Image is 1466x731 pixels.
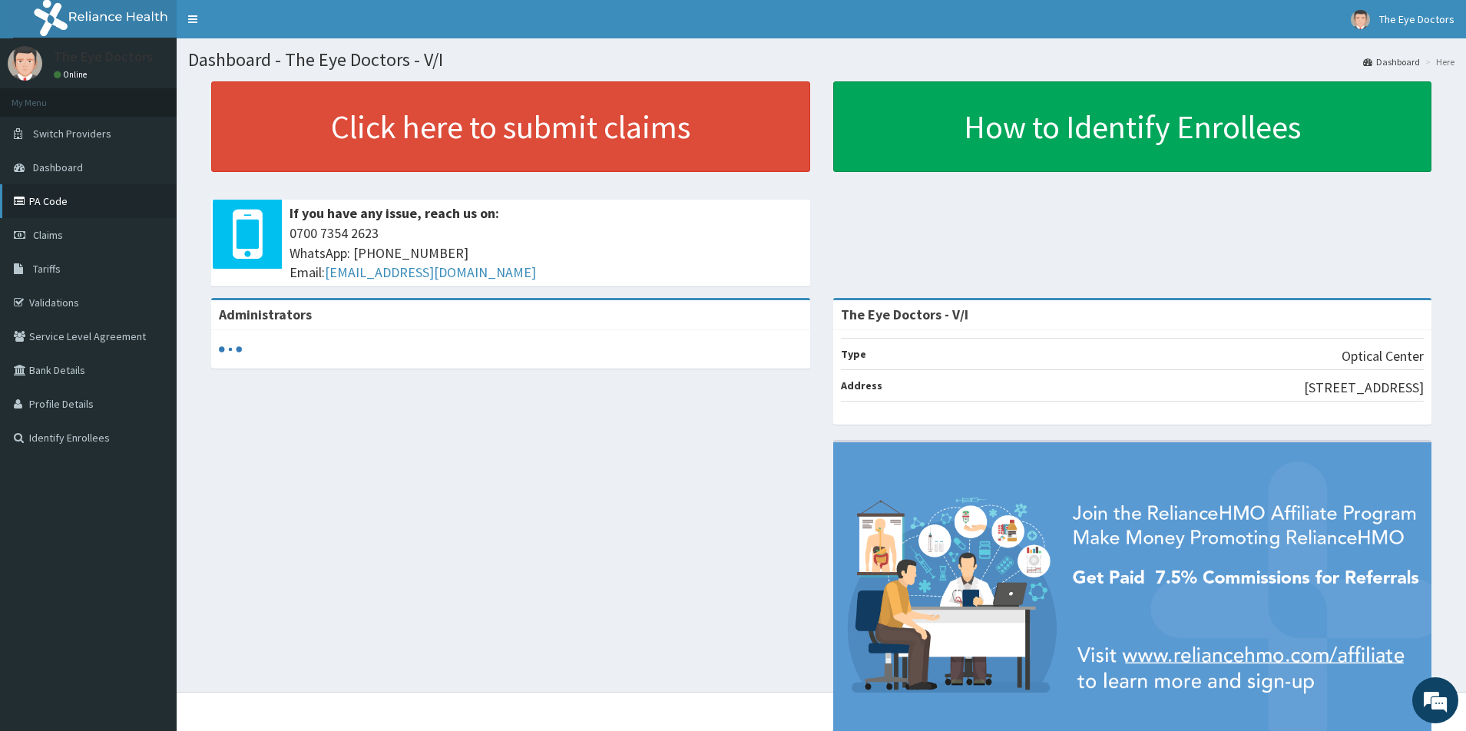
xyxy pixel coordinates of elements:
[841,347,866,361] b: Type
[54,50,153,64] p: The Eye Doctors
[8,46,42,81] img: User Image
[833,81,1432,172] a: How to Identify Enrollees
[841,306,968,323] strong: The Eye Doctors - V/I
[1342,346,1424,366] p: Optical Center
[33,160,83,174] span: Dashboard
[211,81,810,172] a: Click here to submit claims
[325,263,536,281] a: [EMAIL_ADDRESS][DOMAIN_NAME]
[33,127,111,141] span: Switch Providers
[1379,12,1454,26] span: The Eye Doctors
[290,204,499,222] b: If you have any issue, reach us on:
[1363,55,1420,68] a: Dashboard
[219,306,312,323] b: Administrators
[841,379,882,392] b: Address
[54,69,91,80] a: Online
[290,223,802,283] span: 0700 7354 2623 WhatsApp: [PHONE_NUMBER] Email:
[188,50,1454,70] h1: Dashboard - The Eye Doctors - V/I
[33,262,61,276] span: Tariffs
[1421,55,1454,68] li: Here
[1351,10,1370,29] img: User Image
[1304,378,1424,398] p: [STREET_ADDRESS]
[219,338,242,361] svg: audio-loading
[33,228,63,242] span: Claims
